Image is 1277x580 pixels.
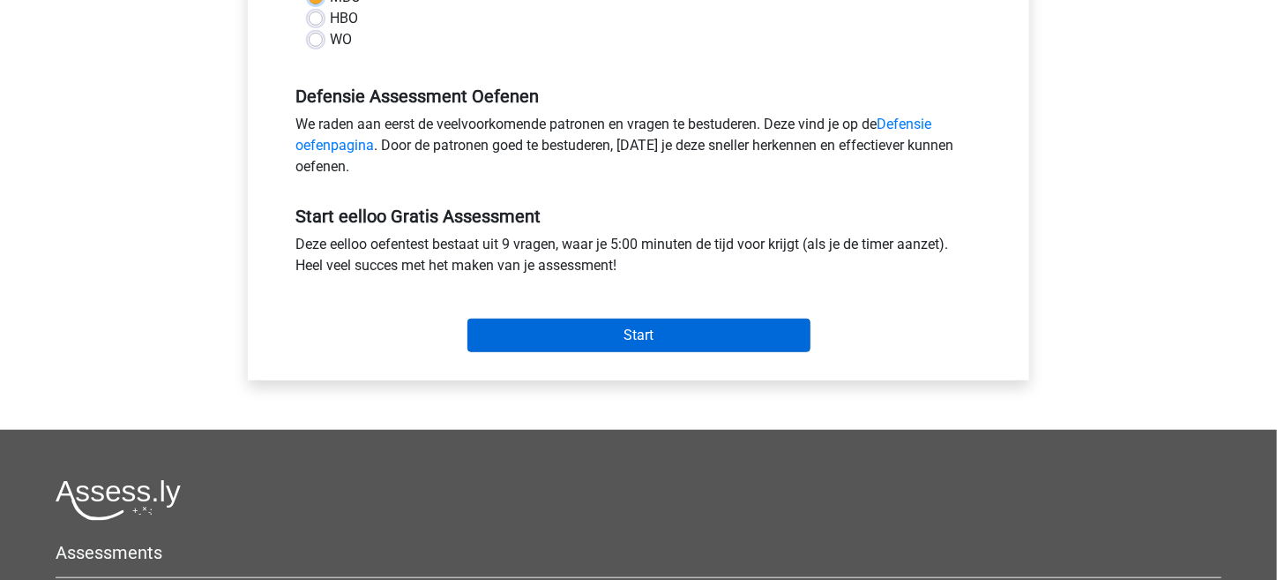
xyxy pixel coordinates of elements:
[295,206,982,227] h5: Start eelloo Gratis Assessment
[56,479,181,521] img: Assessly logo
[56,542,1221,563] h5: Assessments
[282,234,995,283] div: Deze eelloo oefentest bestaat uit 9 vragen, waar je 5:00 minuten de tijd voor krijgt (als je de t...
[330,8,358,29] label: HBO
[295,86,982,107] h5: Defensie Assessment Oefenen
[330,29,352,50] label: WO
[282,114,995,185] div: We raden aan eerst de veelvoorkomende patronen en vragen te bestuderen. Deze vind je op de . Door...
[467,319,810,352] input: Start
